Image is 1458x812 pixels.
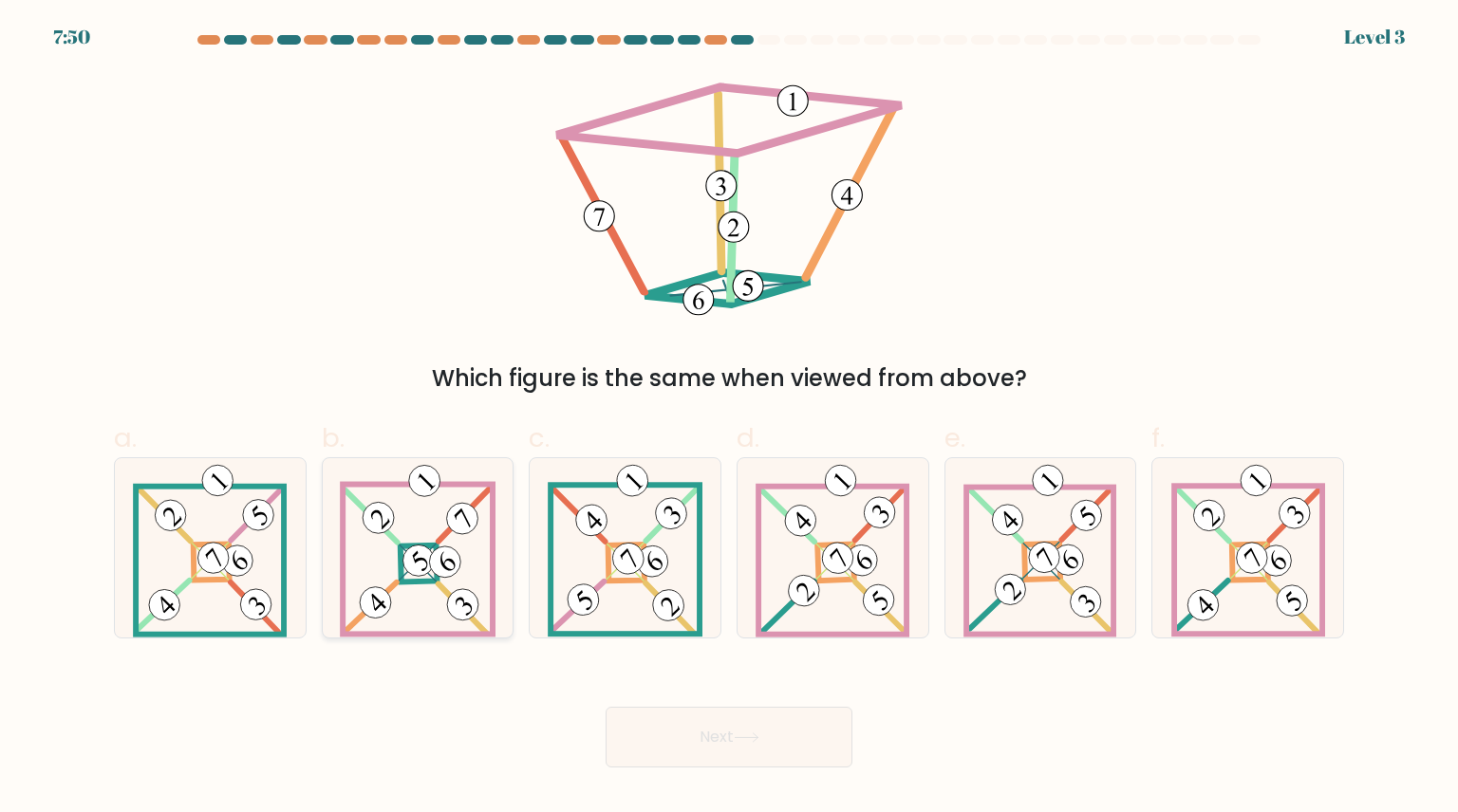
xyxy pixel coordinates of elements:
[1151,419,1165,456] span: f.
[737,419,759,456] span: d.
[529,419,550,456] span: c.
[944,419,965,456] span: e.
[125,361,1333,396] div: Which figure is the same when viewed from above?
[1344,23,1405,51] div: Level 3
[114,419,137,456] span: a.
[322,419,345,456] span: b.
[606,707,852,767] button: Next
[53,23,90,51] div: 7:50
